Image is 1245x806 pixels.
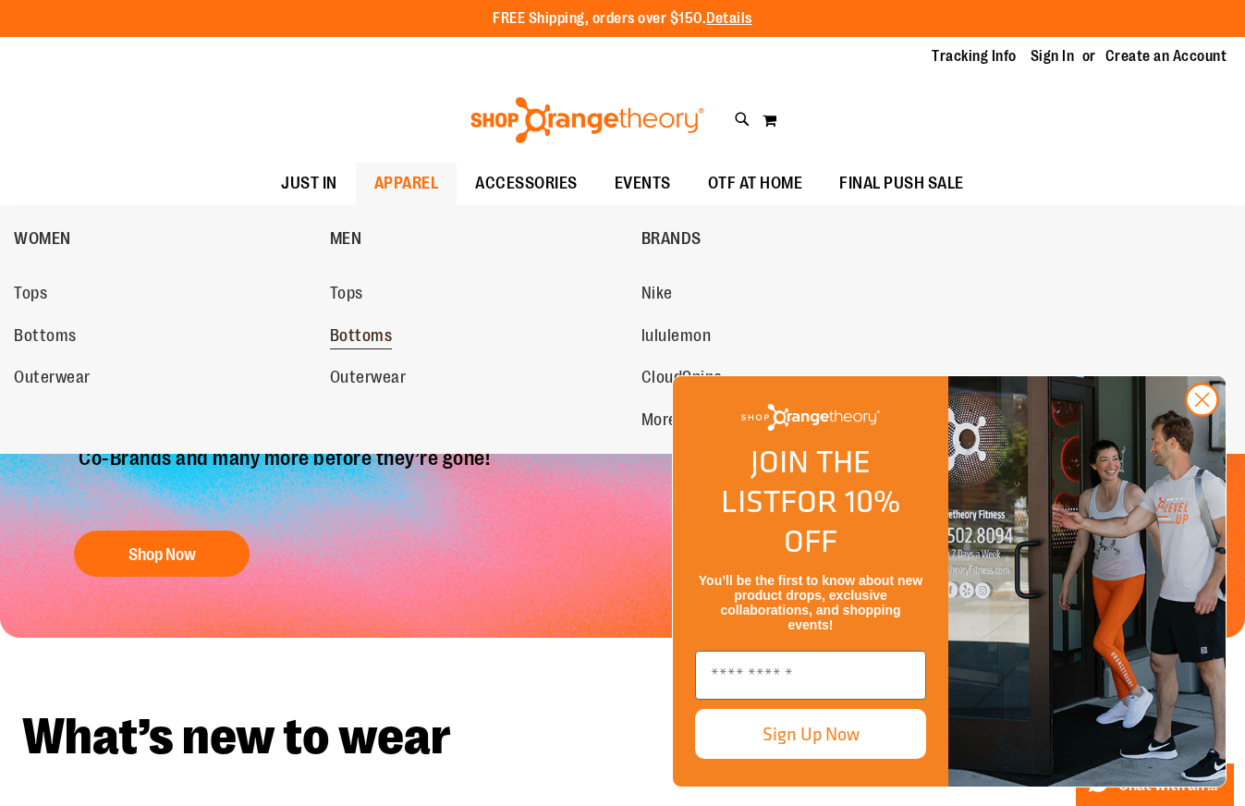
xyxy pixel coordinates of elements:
[374,163,439,204] span: APPAREL
[330,229,362,252] span: MEN
[721,438,871,524] span: JOIN THE LIST
[330,368,407,391] span: Outerwear
[14,229,71,252] span: WOMEN
[468,97,707,143] img: Shop Orangetheory
[330,326,393,349] span: Bottoms
[1105,46,1227,67] a: Create an Account
[932,46,1017,67] a: Tracking Info
[706,10,752,27] a: Details
[695,651,926,700] input: Enter email
[493,8,752,30] p: FREE Shipping, orders over $150.
[475,163,578,204] span: ACCESSORIES
[653,357,1245,806] div: FLYOUT Form
[74,531,250,578] button: Shop Now
[22,712,1223,763] h2: What’s new to wear
[641,368,723,391] span: Cloud9nine
[695,709,926,759] button: Sign Up Now
[948,376,1226,787] img: Shop Orangtheory
[780,478,900,564] span: FOR 10% OFF
[741,404,880,431] img: Shop Orangetheory
[281,163,337,204] span: JUST IN
[14,326,77,349] span: Bottoms
[641,326,712,349] span: lululemon
[699,573,922,632] span: You’ll be the first to know about new product drops, exclusive collaborations, and shopping events!
[839,163,964,204] span: FINAL PUSH SALE
[14,284,47,307] span: Tops
[14,368,91,391] span: Outerwear
[615,163,671,204] span: EVENTS
[330,284,363,307] span: Tops
[641,284,673,307] span: Nike
[65,422,644,513] p: Exclusive online deals! Shop OTF favorites under $10, $20, $50, Co-Brands and many more before th...
[1031,46,1075,67] a: Sign In
[641,229,702,252] span: BRANDS
[1185,383,1219,417] button: Close dialog
[708,163,803,204] span: OTF AT HOME
[641,410,731,434] span: More Brands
